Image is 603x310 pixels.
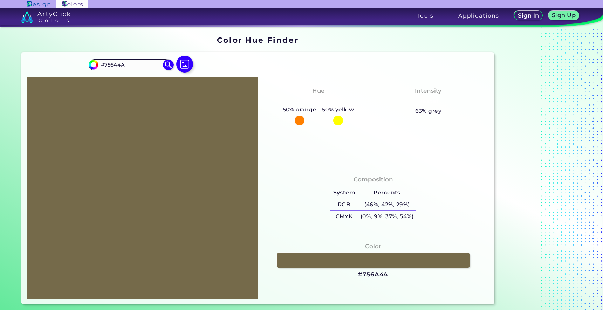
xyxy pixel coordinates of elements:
[330,199,358,211] h5: RGB
[319,105,357,114] h5: 50% yellow
[21,11,70,23] img: logo_artyclick_colors_white.svg
[415,97,441,105] h3: Pastel
[217,35,299,45] h1: Color Hue Finder
[280,105,319,114] h5: 50% orange
[27,1,50,7] img: ArtyClick Design logo
[551,12,576,18] h5: Sign Up
[514,11,543,21] a: Sign In
[312,86,324,96] h4: Hue
[358,270,388,279] h3: #756A4A
[417,13,434,18] h3: Tools
[415,86,441,96] h4: Intensity
[163,60,173,70] img: icon search
[358,211,416,222] h5: (0%, 9%, 37%, 54%)
[98,60,164,69] input: type color..
[365,241,381,252] h4: Color
[292,97,345,105] h3: Orange-Yellow
[458,13,499,18] h3: Applications
[330,211,358,222] h5: CMYK
[176,56,193,73] img: icon picture
[354,174,393,185] h4: Composition
[358,187,416,199] h5: Percents
[358,199,416,211] h5: (46%, 42%, 29%)
[415,106,442,116] h5: 63% grey
[497,33,585,310] iframe: Advertisement
[330,187,358,199] h5: System
[518,13,539,19] h5: Sign In
[548,11,580,21] a: Sign Up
